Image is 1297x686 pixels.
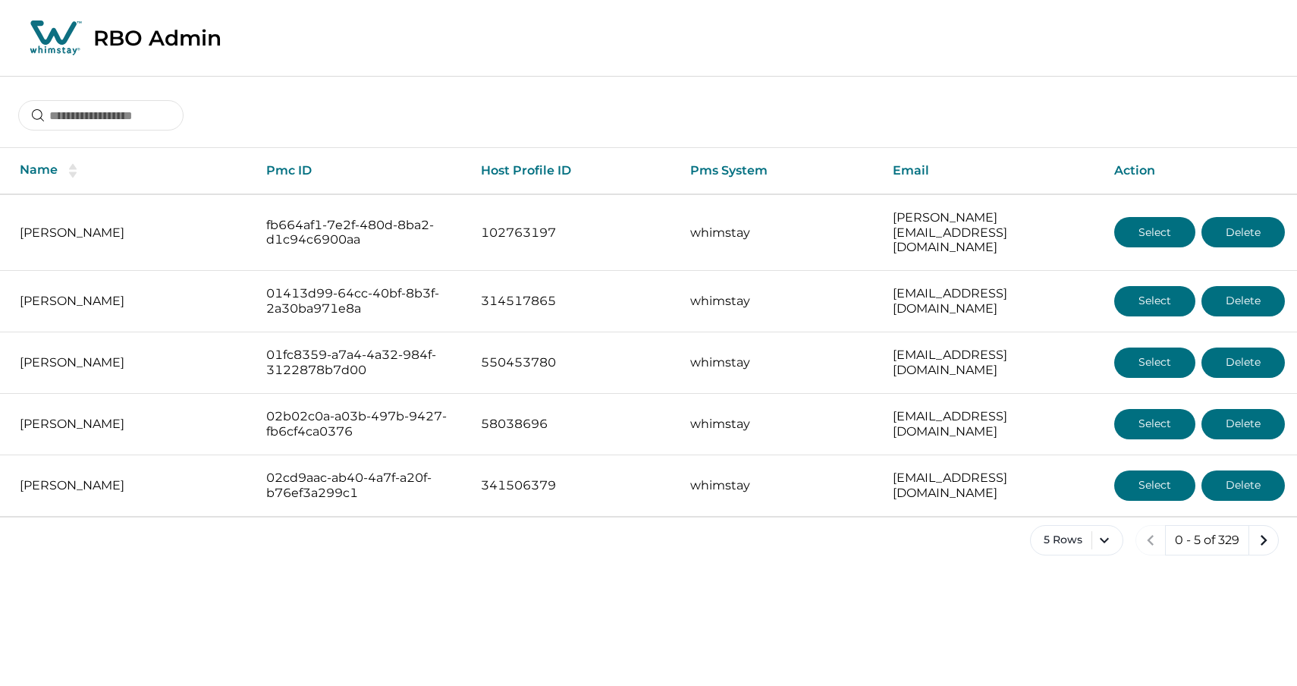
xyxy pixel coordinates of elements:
[254,148,468,194] th: Pmc ID
[1102,148,1297,194] th: Action
[1114,286,1195,316] button: Select
[20,225,242,241] p: [PERSON_NAME]
[690,225,868,241] p: whimstay
[266,218,456,247] p: fb664af1-7e2f-480d-8ba2-d1c94c6900aa
[1114,348,1195,378] button: Select
[1114,470,1195,501] button: Select
[1201,286,1285,316] button: Delete
[690,417,868,432] p: whimstay
[678,148,881,194] th: Pms System
[266,470,456,500] p: 02cd9aac-ab40-4a7f-a20f-b76ef3a299c1
[1201,217,1285,247] button: Delete
[481,417,666,432] p: 58038696
[481,355,666,370] p: 550453780
[690,478,868,493] p: whimstay
[1114,409,1195,439] button: Select
[893,286,1090,316] p: [EMAIL_ADDRESS][DOMAIN_NAME]
[20,478,242,493] p: [PERSON_NAME]
[893,470,1090,500] p: [EMAIL_ADDRESS][DOMAIN_NAME]
[469,148,678,194] th: Host Profile ID
[481,225,666,241] p: 102763197
[93,25,221,51] p: RBO Admin
[266,286,456,316] p: 01413d99-64cc-40bf-8b3f-2a30ba971e8a
[1165,525,1249,555] button: 0 - 5 of 329
[1030,525,1123,555] button: 5 Rows
[266,348,456,377] p: 01fc8359-a7a4-4a32-984f-3122878b7d00
[893,210,1090,255] p: [PERSON_NAME][EMAIL_ADDRESS][DOMAIN_NAME]
[893,409,1090,439] p: [EMAIL_ADDRESS][DOMAIN_NAME]
[1135,525,1166,555] button: previous page
[690,294,868,309] p: whimstay
[481,478,666,493] p: 341506379
[1248,525,1279,555] button: next page
[266,409,456,439] p: 02b02c0a-a03b-497b-9427-fb6cf4ca0376
[1201,470,1285,501] button: Delete
[881,148,1102,194] th: Email
[1201,409,1285,439] button: Delete
[1201,348,1285,378] button: Delete
[690,355,868,370] p: whimstay
[893,348,1090,377] p: [EMAIL_ADDRESS][DOMAIN_NAME]
[481,294,666,309] p: 314517865
[20,294,242,309] p: [PERSON_NAME]
[20,417,242,432] p: [PERSON_NAME]
[1114,217,1195,247] button: Select
[58,163,88,178] button: sorting
[1175,533,1239,548] p: 0 - 5 of 329
[20,355,242,370] p: [PERSON_NAME]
